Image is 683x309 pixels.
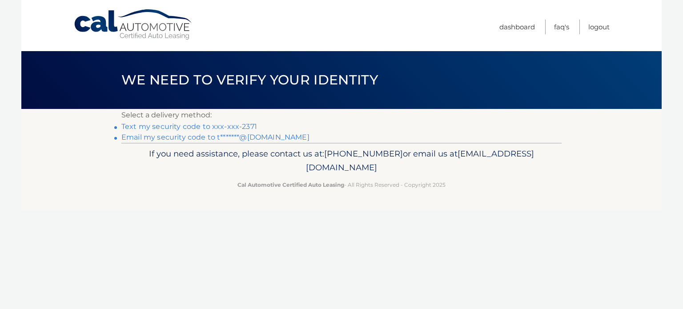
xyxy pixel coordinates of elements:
span: [PHONE_NUMBER] [324,148,403,159]
a: Logout [588,20,610,34]
a: FAQ's [554,20,569,34]
a: Text my security code to xxx-xxx-2371 [121,122,257,131]
a: Email my security code to t*******@[DOMAIN_NAME] [121,133,309,141]
p: - All Rights Reserved - Copyright 2025 [127,180,556,189]
span: We need to verify your identity [121,72,378,88]
a: Cal Automotive [73,9,193,40]
p: If you need assistance, please contact us at: or email us at [127,147,556,175]
strong: Cal Automotive Certified Auto Leasing [237,181,344,188]
a: Dashboard [499,20,535,34]
p: Select a delivery method: [121,109,562,121]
